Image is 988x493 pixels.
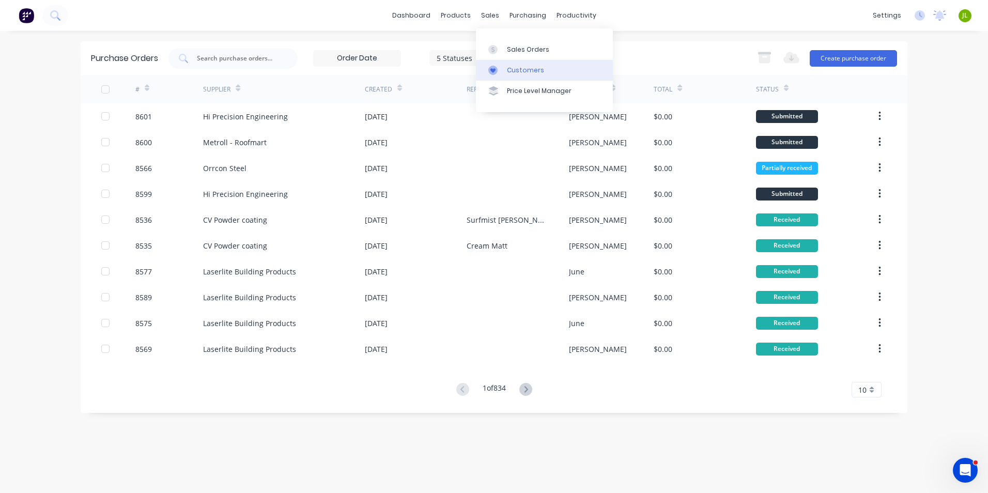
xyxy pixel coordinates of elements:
div: Laserlite Building Products [203,266,296,277]
a: dashboard [387,8,436,23]
div: 8577 [135,266,152,277]
div: Status [756,85,779,94]
div: Submitted [756,110,818,123]
div: 8566 [135,163,152,174]
div: Laserlite Building Products [203,318,296,329]
a: Customers [476,60,613,81]
div: 8569 [135,344,152,355]
input: Order Date [314,51,400,66]
div: [PERSON_NAME] [569,189,627,199]
div: 8601 [135,111,152,122]
div: Created [365,85,392,94]
div: Surfmist [PERSON_NAME] [467,214,548,225]
div: 1 of 834 [483,382,506,397]
div: Laserlite Building Products [203,344,296,355]
div: [DATE] [365,344,388,355]
div: 8589 [135,292,152,303]
div: Laserlite Building Products [203,292,296,303]
iframe: Intercom live chat [953,458,978,483]
div: $0.00 [654,240,672,251]
div: [DATE] [365,266,388,277]
div: # [135,85,140,94]
div: Orrcon Steel [203,163,246,174]
div: [PERSON_NAME] [569,344,627,355]
div: CV Powder coating [203,240,267,251]
div: $0.00 [654,163,672,174]
div: Purchase Orders [91,52,158,65]
div: sales [476,8,504,23]
div: [DATE] [365,318,388,329]
div: $0.00 [654,214,672,225]
div: Hi Precision Engineering [203,111,288,122]
div: Hi Precision Engineering [203,189,288,199]
div: $0.00 [654,292,672,303]
div: Cream Matt [467,240,507,251]
div: [DATE] [365,189,388,199]
div: [PERSON_NAME] [569,240,627,251]
div: 8536 [135,214,152,225]
div: Received [756,265,818,278]
div: purchasing [504,8,551,23]
div: $0.00 [654,318,672,329]
span: JL [962,11,968,20]
div: [PERSON_NAME] [569,137,627,148]
div: Customers [507,66,544,75]
div: $0.00 [654,111,672,122]
div: products [436,8,476,23]
div: [DATE] [365,111,388,122]
div: Received [756,343,818,356]
div: 8535 [135,240,152,251]
div: Metroll - Roofmart [203,137,267,148]
div: settings [868,8,906,23]
div: 8599 [135,189,152,199]
div: Total [654,85,672,94]
div: productivity [551,8,601,23]
div: 8600 [135,137,152,148]
button: Create purchase order [810,50,897,67]
div: Partially received [756,162,818,175]
div: $0.00 [654,344,672,355]
div: [DATE] [365,137,388,148]
div: [DATE] [365,214,388,225]
div: $0.00 [654,189,672,199]
div: June [569,318,584,329]
div: Submitted [756,136,818,149]
div: Price Level Manager [507,86,572,96]
input: Search purchase orders... [196,53,282,64]
div: [DATE] [365,240,388,251]
div: $0.00 [654,266,672,277]
div: $0.00 [654,137,672,148]
div: 8575 [135,318,152,329]
div: [DATE] [365,292,388,303]
div: [PERSON_NAME] [569,292,627,303]
div: Sales Orders [507,45,549,54]
div: CV Powder coating [203,214,267,225]
div: Received [756,213,818,226]
div: 5 Statuses [437,52,511,63]
div: [PERSON_NAME] [569,163,627,174]
div: Submitted [756,188,818,201]
div: Reference [467,85,500,94]
div: June [569,266,584,277]
div: [PERSON_NAME] [569,214,627,225]
a: Sales Orders [476,39,613,59]
img: Factory [19,8,34,23]
div: [DATE] [365,163,388,174]
span: 10 [858,384,867,395]
a: Price Level Manager [476,81,613,101]
div: Received [756,291,818,304]
div: [PERSON_NAME] [569,111,627,122]
div: Received [756,317,818,330]
div: Received [756,239,818,252]
div: Supplier [203,85,230,94]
